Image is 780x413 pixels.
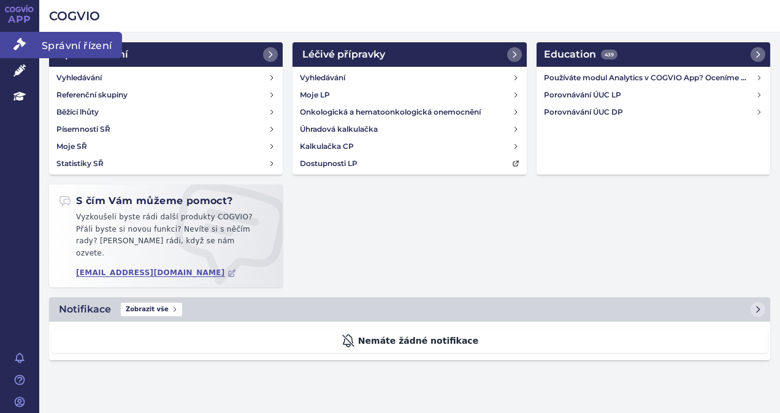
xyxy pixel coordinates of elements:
[300,140,354,153] h4: Kalkulačka CP
[56,106,99,118] h4: Běžící lhůty
[292,42,526,67] a: Léčivé přípravky
[52,121,280,138] a: Písemnosti SŘ
[52,138,280,155] a: Moje SŘ
[52,69,280,86] a: Vyhledávání
[59,211,273,264] p: Vyzkoušeli byste rádi další produkty COGVIO? Přáli byste si novou funkci? Nevíte si s něčím rady?...
[56,72,102,84] h4: Vyhledávání
[52,329,768,353] div: Nemáte žádné notifikace
[295,69,524,86] a: Vyhledávání
[300,72,345,84] h4: Vyhledávání
[539,86,768,104] a: Porovnávání ÚUC LP
[295,155,524,172] a: Dostupnosti LP
[59,302,111,317] h2: Notifikace
[300,106,481,118] h4: Onkologická a hematoonkologická onemocnění
[300,123,378,135] h4: Úhradová kalkulačka
[49,42,283,67] a: Správní řízení
[539,104,768,121] a: Porovnávání ÚUC DP
[52,104,280,121] a: Běžící lhůty
[59,194,233,208] h2: S čím Vám můžeme pomoct?
[56,123,110,135] h4: Písemnosti SŘ
[49,7,770,25] h2: COGVIO
[539,69,768,86] a: Používáte modul Analytics v COGVIO App? Oceníme Vaši zpětnou vazbu!
[121,303,182,316] span: Zobrazit vše
[544,106,756,118] h4: Porovnávání ÚUC DP
[49,297,770,322] a: NotifikaceZobrazit vše
[39,32,122,58] span: Správní řízení
[544,89,756,101] h4: Porovnávání ÚUC LP
[544,47,617,62] h2: Education
[56,89,128,101] h4: Referenční skupiny
[76,268,236,278] a: [EMAIL_ADDRESS][DOMAIN_NAME]
[300,89,330,101] h4: Moje LP
[302,47,385,62] h2: Léčivé přípravky
[295,104,524,121] a: Onkologická a hematoonkologická onemocnění
[295,86,524,104] a: Moje LP
[537,42,770,67] a: Education439
[52,86,280,104] a: Referenční skupiny
[56,140,87,153] h4: Moje SŘ
[295,138,524,155] a: Kalkulačka CP
[601,50,617,59] span: 439
[300,157,357,170] h4: Dostupnosti LP
[52,155,280,172] a: Statistiky SŘ
[295,121,524,138] a: Úhradová kalkulačka
[56,157,104,170] h4: Statistiky SŘ
[544,72,756,84] h4: Používáte modul Analytics v COGVIO App? Oceníme Vaši zpětnou vazbu!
